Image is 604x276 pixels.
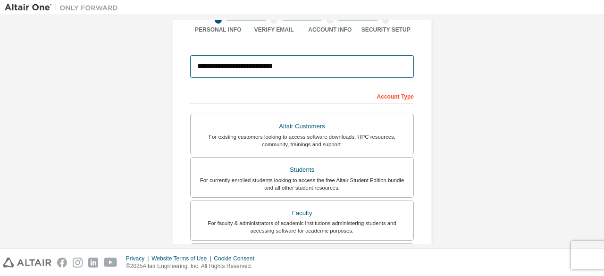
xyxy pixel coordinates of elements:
img: facebook.svg [57,258,67,268]
div: Security Setup [358,26,414,33]
div: For faculty & administrators of academic institutions administering students and accessing softwa... [196,219,408,234]
div: Altair Customers [196,120,408,133]
p: © 2025 Altair Engineering, Inc. All Rights Reserved. [126,262,260,270]
img: instagram.svg [73,258,83,268]
div: Account Info [302,26,358,33]
div: Account Type [190,88,414,103]
div: Verify Email [246,26,302,33]
div: Privacy [126,255,151,262]
div: Students [196,163,408,176]
div: For currently enrolled students looking to access the free Altair Student Edition bundle and all ... [196,176,408,192]
img: altair_logo.svg [3,258,51,268]
div: Personal Info [190,26,246,33]
img: youtube.svg [104,258,117,268]
img: linkedin.svg [88,258,98,268]
div: Cookie Consent [214,255,260,262]
div: Website Terms of Use [151,255,214,262]
div: For existing customers looking to access software downloads, HPC resources, community, trainings ... [196,133,408,148]
img: Altair One [5,3,123,12]
div: Faculty [196,207,408,220]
